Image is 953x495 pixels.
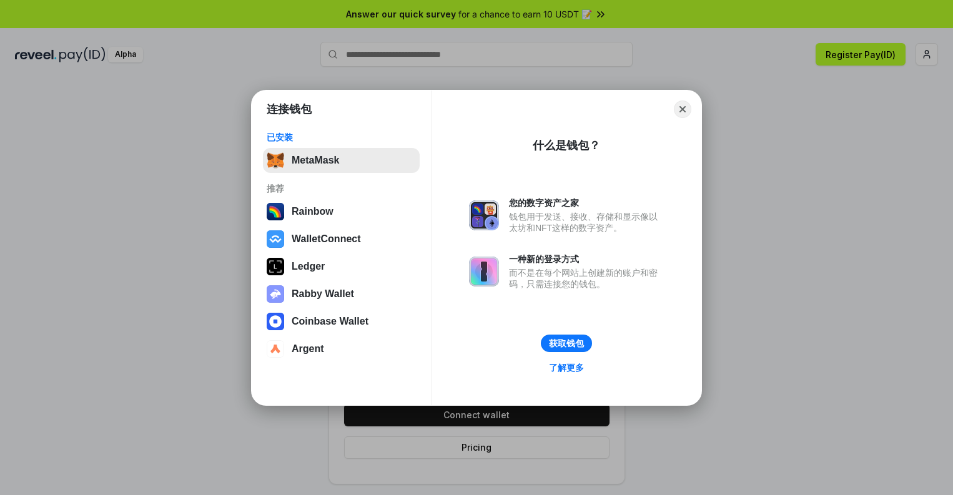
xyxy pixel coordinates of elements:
div: 一种新的登录方式 [509,253,664,265]
div: 了解更多 [549,362,584,373]
div: 您的数字资产之家 [509,197,664,208]
img: svg+xml,%3Csvg%20width%3D%22120%22%20height%3D%22120%22%20viewBox%3D%220%200%20120%20120%22%20fil... [267,203,284,220]
button: Argent [263,336,420,361]
button: WalletConnect [263,227,420,252]
h1: 连接钱包 [267,102,312,117]
button: Rainbow [263,199,420,224]
div: 推荐 [267,183,416,194]
div: MetaMask [292,155,339,166]
div: 什么是钱包？ [533,138,600,153]
div: 已安装 [267,132,416,143]
img: svg+xml,%3Csvg%20xmlns%3D%22http%3A%2F%2Fwww.w3.org%2F2000%2Fsvg%22%20width%3D%2228%22%20height%3... [267,258,284,275]
div: Argent [292,343,324,355]
div: Ledger [292,261,325,272]
a: 了解更多 [541,360,591,376]
button: Coinbase Wallet [263,309,420,334]
div: Rabby Wallet [292,288,354,300]
button: Close [674,100,691,118]
img: svg+xml,%3Csvg%20xmlns%3D%22http%3A%2F%2Fwww.w3.org%2F2000%2Fsvg%22%20fill%3D%22none%22%20viewBox... [469,200,499,230]
div: Coinbase Wallet [292,316,368,327]
button: Ledger [263,254,420,279]
img: svg+xml,%3Csvg%20xmlns%3D%22http%3A%2F%2Fwww.w3.org%2F2000%2Fsvg%22%20fill%3D%22none%22%20viewBox... [469,257,499,287]
div: Rainbow [292,206,333,217]
button: MetaMask [263,148,420,173]
img: svg+xml,%3Csvg%20width%3D%2228%22%20height%3D%2228%22%20viewBox%3D%220%200%2028%2028%22%20fill%3D... [267,313,284,330]
img: svg+xml,%3Csvg%20xmlns%3D%22http%3A%2F%2Fwww.w3.org%2F2000%2Fsvg%22%20fill%3D%22none%22%20viewBox... [267,285,284,303]
img: svg+xml,%3Csvg%20fill%3D%22none%22%20height%3D%2233%22%20viewBox%3D%220%200%2035%2033%22%20width%... [267,152,284,169]
div: 钱包用于发送、接收、存储和显示像以太坊和NFT这样的数字资产。 [509,211,664,233]
img: svg+xml,%3Csvg%20width%3D%2228%22%20height%3D%2228%22%20viewBox%3D%220%200%2028%2028%22%20fill%3D... [267,340,284,358]
button: Rabby Wallet [263,282,420,306]
button: 获取钱包 [541,335,592,352]
div: 获取钱包 [549,338,584,349]
div: WalletConnect [292,233,361,245]
div: 而不是在每个网站上创建新的账户和密码，只需连接您的钱包。 [509,267,664,290]
img: svg+xml,%3Csvg%20width%3D%2228%22%20height%3D%2228%22%20viewBox%3D%220%200%2028%2028%22%20fill%3D... [267,230,284,248]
